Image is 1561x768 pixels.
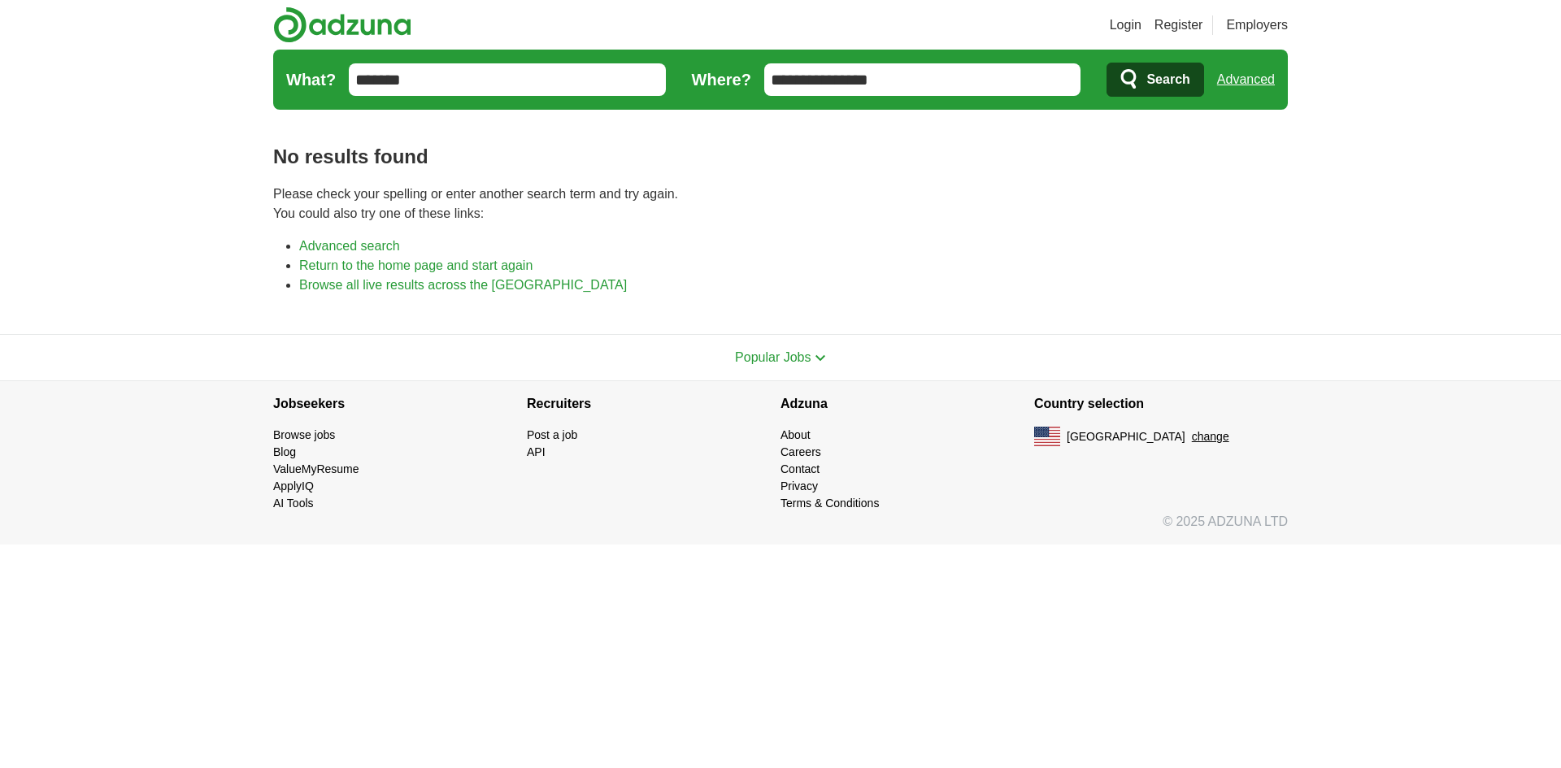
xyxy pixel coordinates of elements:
[815,354,826,362] img: toggle icon
[527,428,577,441] a: Post a job
[780,445,821,458] a: Careers
[780,428,811,441] a: About
[1034,427,1060,446] img: US flag
[780,497,879,510] a: Terms & Conditions
[273,445,296,458] a: Blog
[1067,428,1185,445] span: [GEOGRAPHIC_DATA]
[273,428,335,441] a: Browse jobs
[1110,15,1141,35] a: Login
[780,462,820,475] a: Contact
[299,258,533,272] a: Return to the home page and start again
[527,445,546,458] a: API
[273,184,1288,223] p: Please check your spelling or enter another search term and try again. You could also try one of ...
[1192,428,1229,445] button: change
[299,278,627,292] a: Browse all live results across the [GEOGRAPHIC_DATA]
[260,512,1301,545] div: © 2025 ADZUNA LTD
[273,7,411,43] img: Adzuna logo
[735,350,811,364] span: Popular Jobs
[780,479,818,492] a: Privacy
[273,479,314,492] a: ApplyIQ
[273,462,359,475] a: ValueMyResume
[1034,381,1288,427] h4: Country selection
[1217,63,1275,96] a: Advanced
[273,497,314,510] a: AI Tools
[286,67,336,92] label: What?
[692,67,751,92] label: Where?
[1226,15,1288,35] a: Employers
[299,239,400,253] a: Advanced search
[1107,63,1203,97] button: Search
[1146,63,1189,96] span: Search
[1154,15,1203,35] a: Register
[273,142,1288,171] h1: No results found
